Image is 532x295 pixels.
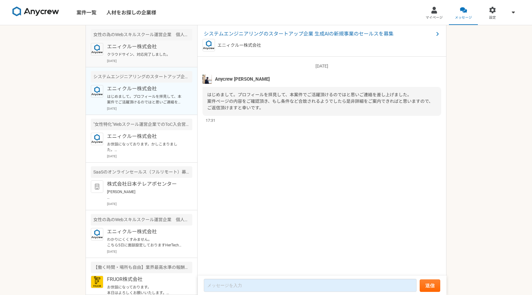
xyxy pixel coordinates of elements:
div: 女性の為のWebスキルスクール運営企業 個人営業 [91,29,192,40]
span: 設定 [489,15,496,20]
img: logo_text_blue_01.png [91,228,103,240]
p: はじめまして。プロフィールを拝見して、本案件でご活躍頂けるのではと思いご連絡を差し上げました。 案件ページの内容をご確認頂き、もし条件など合致されるようでしたら是非詳細をご案内できればと思います... [107,94,184,105]
p: 株式会社日本テレアポセンター [107,180,184,188]
p: エニィクルー株式会社 [107,133,184,140]
img: logo_text_blue_01.png [91,43,103,55]
img: FRUOR%E3%83%AD%E3%82%B3%E3%82%99.png [91,276,103,288]
span: システムエンジニアリングのスタートアップ企業 生成AIの新規事業のセールスを募集 [204,30,434,38]
img: default_org_logo-42cde973f59100197ec2c8e796e4974ac8490bb5b08a0eb061ff975e4574aa76.png [91,180,103,193]
img: logo_text_blue_01.png [203,39,215,51]
div: SaaSのオンラインセールス（フルリモート）募集 [91,166,192,178]
p: [DATE] [203,63,441,69]
img: tomoya_yamashita.jpeg [203,74,212,84]
img: logo_text_blue_01.png [91,133,103,145]
p: [DATE] [107,106,192,111]
p: エニィクルー株式会社 [107,43,184,50]
p: わかりにくくすみません。 こちら5日に面談設定しておりますHerTech様となります。 ご確認よろしくお願いいたします。 [107,237,184,248]
span: はじめまして。プロフィールを拝見して、本案件でご活躍頂けるのではと思いご連絡を差し上げました。 案件ページの内容をご確認頂き、もし条件など合致されるようでしたら是非詳細をご案内できればと思います... [207,92,433,110]
p: クラウドサイン、対応完了しました。 [107,52,184,57]
p: [DATE] [107,202,192,206]
p: お世話になっております。かしこまりました。 気になる案件等ございましたらお気軽にご連絡ください。 引き続きよろしくお願い致します。 [107,141,184,153]
p: [PERSON_NAME] お世話になっております。 再度ご予約をいただきありがとうございます。 [DATE] 15:30 - 16:00にてご予約を確認いたしました。 メールアドレスへGoog... [107,189,184,200]
p: FRUOR株式会社 [107,276,184,283]
p: [DATE] [107,154,192,159]
p: [DATE] [107,249,192,254]
div: "女性特化"Webスクール運営企業でのToC入会営業（フルリモート可） [91,119,192,130]
span: Anycrew [PERSON_NAME] [215,76,270,83]
p: エニィクルー株式会社 [217,42,261,49]
div: 【働く時間・場所も自由】業界最高水準の報酬率を誇るキャリアアドバイザーを募集！ [91,262,192,273]
button: 送信 [420,279,440,292]
span: マイページ [426,15,443,20]
p: エニィクルー株式会社 [107,85,184,93]
div: 女性の為のWebスキルスクール運営企業 個人営業（フルリモート） [91,214,192,226]
span: 17:31 [206,117,215,123]
p: [DATE] [107,59,192,63]
span: メッセージ [455,15,472,20]
img: logo_text_blue_01.png [91,85,103,98]
div: システムエンジニアリングのスタートアップ企業 生成AIの新規事業のセールスを募集 [91,71,192,83]
p: エニィクルー株式会社 [107,228,184,236]
img: 8DqYSo04kwAAAAASUVORK5CYII= [12,7,59,17]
